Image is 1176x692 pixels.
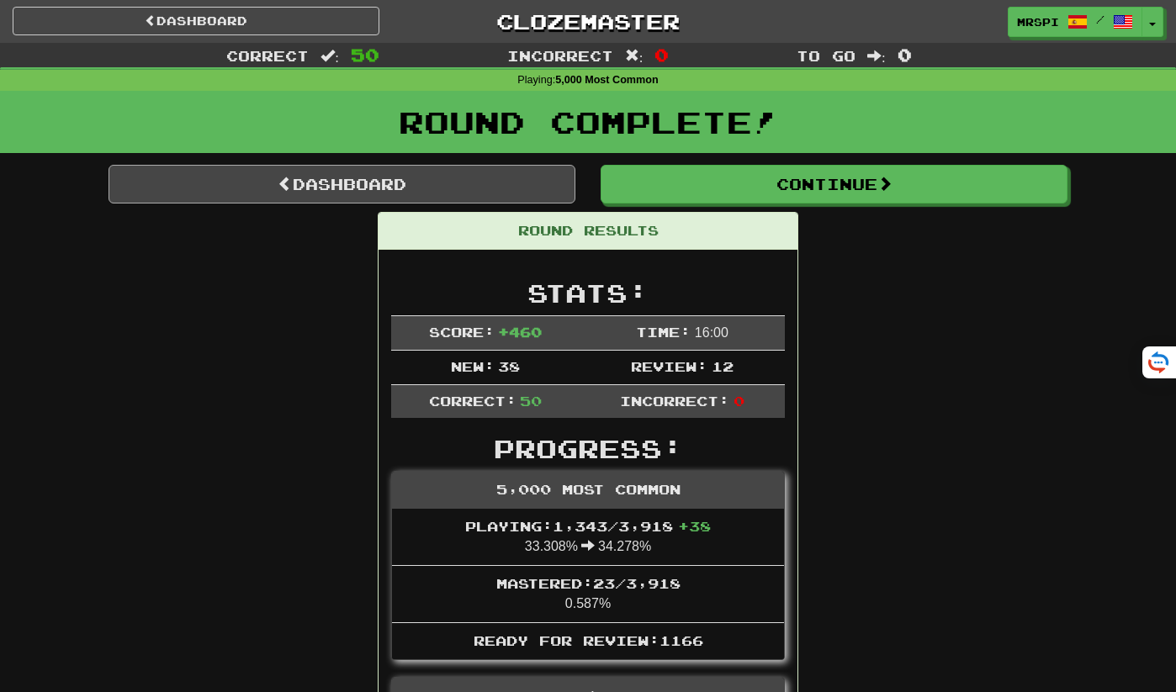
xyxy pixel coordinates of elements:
div: 5,000 Most Common [392,472,784,509]
span: Correct: [429,393,516,409]
span: Incorrect: [620,393,729,409]
span: 50 [351,45,379,65]
span: : [320,49,339,63]
span: + 460 [498,324,542,340]
a: Clozemaster [405,7,771,36]
span: / [1096,13,1104,25]
span: : [867,49,886,63]
a: Dashboard [13,7,379,35]
span: Correct [226,47,309,64]
span: 0 [654,45,669,65]
span: : [625,49,644,63]
span: MrsPi [1017,14,1059,29]
span: 38 [498,358,520,374]
strong: 5,000 Most Common [555,74,658,86]
span: Time: [636,324,691,340]
span: Mastered: 23 / 3,918 [496,575,681,591]
span: Ready for Review: 1166 [474,632,703,648]
span: 50 [520,393,542,409]
span: Playing: 1,343 / 3,918 [465,518,711,534]
span: Incorrect [507,47,613,64]
a: Dashboard [109,165,575,203]
button: Continue [601,165,1067,203]
span: 16 : 0 0 [695,325,728,340]
span: 0 [734,393,744,409]
li: 33.308% 34.278% [392,509,784,566]
h2: Stats: [391,279,785,307]
span: Review: [631,358,707,374]
span: + 38 [678,518,711,534]
div: Round Results [379,213,797,250]
a: MrsPi / [1008,7,1142,37]
span: New: [451,358,495,374]
span: 0 [898,45,912,65]
span: 12 [712,358,734,374]
h1: Round Complete! [6,105,1170,139]
span: Score: [429,324,495,340]
li: 0.587% [392,565,784,623]
span: To go [797,47,856,64]
h2: Progress: [391,435,785,462]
